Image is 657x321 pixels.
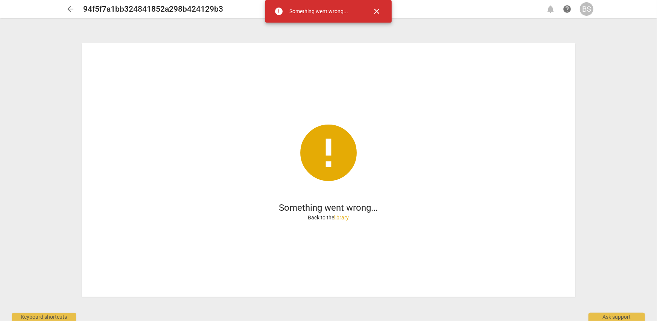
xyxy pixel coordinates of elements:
[580,2,593,16] button: BS
[12,313,76,321] div: Keyboard shortcuts
[563,5,572,14] span: help
[368,2,386,20] button: Close
[295,119,362,187] span: error
[279,202,378,214] h1: Something went wrong...
[289,8,348,15] div: Something went wrong...
[66,5,75,14] span: arrow_back
[308,214,349,222] p: Back to the
[335,215,349,221] a: library
[560,2,574,16] a: Help
[372,7,381,16] span: close
[83,5,223,14] h2: 94f5f7a1bb324841852a298b424129b3
[589,313,645,321] div: Ask support
[274,7,283,16] span: error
